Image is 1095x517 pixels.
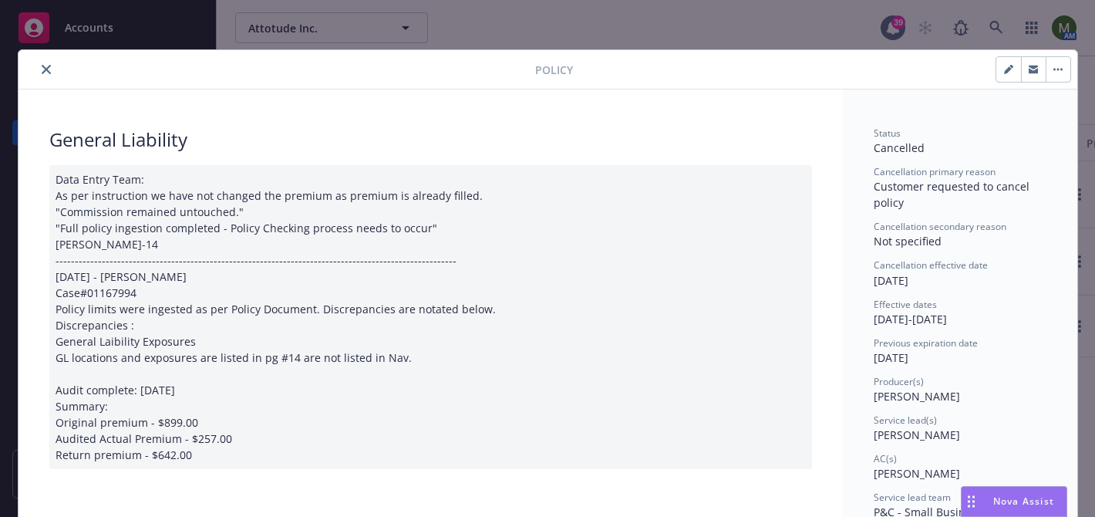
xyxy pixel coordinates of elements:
[874,491,951,504] span: Service lead team
[874,389,960,404] span: [PERSON_NAME]
[874,298,937,311] span: Effective dates
[874,179,1033,210] span: Customer requested to cancel policy
[874,298,1046,327] div: [DATE] - [DATE]
[874,140,925,155] span: Cancelled
[874,466,960,481] span: [PERSON_NAME]
[961,486,1067,517] button: Nova Assist
[49,165,812,469] div: Data Entry Team: As per instruction we have not changed the premium as premium is already filled....
[874,427,960,442] span: [PERSON_NAME]
[874,452,897,465] span: AC(s)
[874,375,924,388] span: Producer(s)
[874,127,901,140] span: Status
[874,220,1006,233] span: Cancellation secondary reason
[874,336,978,350] span: Previous expiration date
[993,495,1054,508] span: Nova Assist
[874,258,988,272] span: Cancellation effective date
[874,165,996,178] span: Cancellation primary reason
[874,234,942,248] span: Not specified
[535,62,573,78] span: Policy
[874,350,908,365] span: [DATE]
[874,414,937,427] span: Service lead(s)
[962,487,981,516] div: Drag to move
[37,60,56,79] button: close
[874,273,908,288] span: [DATE]
[49,127,812,153] div: General Liability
